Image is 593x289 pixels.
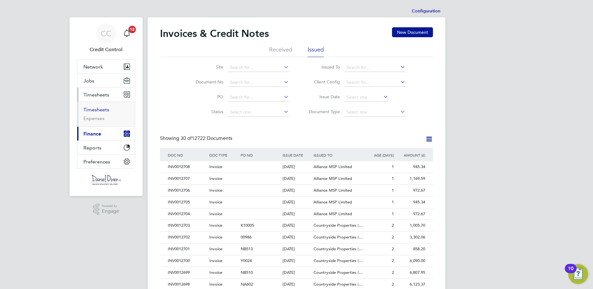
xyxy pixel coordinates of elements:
div: [DATE] [281,220,312,231]
div: INV0012706 [166,185,208,196]
div: [DATE] [281,267,312,278]
span: Invoice [209,176,222,181]
h2: Invoices & Credit Notes [160,27,269,40]
button: Preferences [77,155,135,168]
input: Search for... [344,63,405,72]
div: 6,807.95 [395,267,427,278]
div: 1,005.70 [395,220,427,231]
div: AGE (DAYS) [364,148,395,162]
span: Countryside Properties (… [314,223,363,228]
div: ISSUE DATE [281,148,312,162]
div: 10 [568,269,573,277]
div: INV0012704 [166,208,208,220]
label: Issue Date [304,94,340,100]
span: Alliance MSP Limited [314,188,352,193]
span: 1 [392,164,394,169]
div: INV0012702 [166,232,208,243]
label: Issued To [304,64,340,70]
input: Search for... [228,93,289,102]
span: Network [83,64,103,70]
label: Site [188,64,223,70]
span: Countryside Properties (… [314,234,363,240]
div: INV0012707 [166,173,208,185]
label: Client Config [304,79,340,85]
span: Countryside Properties (… [314,282,363,287]
span: Countryside Properties (… [314,270,363,275]
div: [DATE] [281,197,312,208]
span: Invoice [209,246,222,251]
span: 1 [392,176,394,181]
div: 3,302.06 [395,232,427,243]
span: Powered by [102,203,119,209]
div: [DATE] [281,173,312,185]
span: Invoice [209,223,222,228]
span: 2 [392,246,394,251]
div: 858.20 [395,243,427,255]
img: danielowen-logo-retina.png [91,175,122,185]
span: 2 [392,270,394,275]
span: Invoice [209,282,222,287]
span: NA602 [241,282,253,287]
div: [DATE] [281,208,312,220]
div: AMOUNT (£) [395,148,427,162]
div: [DATE] [281,255,312,267]
span: Countryside Properties (… [314,258,363,263]
input: Search for... [228,78,289,87]
span: 30 of [181,135,192,141]
label: Document Type [304,109,340,114]
span: Invoice [209,164,222,169]
input: Search for... [344,78,405,87]
label: Status [188,109,223,114]
button: Network [77,60,135,73]
span: 1 [392,211,394,216]
input: Search for... [228,63,289,72]
div: [DATE] [281,232,312,243]
button: Jobs [77,74,135,87]
span: NB510 [241,270,253,275]
div: INV0012703 [166,220,208,231]
span: Y0024 [241,258,252,263]
input: Select one [344,93,388,102]
span: 2 [392,258,394,263]
a: Go to home page [77,175,135,185]
span: Invoice [209,188,222,193]
span: 1 [392,199,394,205]
label: PO [188,94,223,100]
div: INV0012708 [166,161,208,173]
span: Invoice [209,211,222,216]
a: Expenses [83,115,105,121]
a: Timesheets [83,107,109,113]
span: Invoice [209,270,222,275]
a: 12 [121,24,133,43]
div: [DATE] [281,185,312,196]
div: DOC TYPE [208,148,239,162]
span: Reports [83,145,101,151]
span: 2 [392,234,394,240]
div: 1,169.59 [395,173,427,185]
div: ISSUED TO [312,148,364,162]
span: CC [101,29,111,38]
li: Issued [308,46,324,57]
span: Alliance MSP Limited [314,199,352,205]
span: 1 [392,188,394,193]
div: 972.67 [395,185,427,196]
input: Select one [344,108,405,117]
div: 945.34 [395,197,427,208]
span: 2 [392,282,394,287]
li: Configuration [412,5,440,17]
div: INV0012700 [166,255,208,267]
div: INV0012699 [166,267,208,278]
span: 2 [392,223,394,228]
input: Select one [228,108,289,117]
span: Credit Control [77,46,135,53]
span: 12 [128,26,136,33]
span: NB513 [241,246,253,251]
span: Preferences [83,159,110,165]
div: PO NO [239,148,281,162]
button: Open Resource Center, 10 new notifications [568,264,588,284]
button: Timesheets [77,88,135,101]
a: Powered byEngage [93,203,119,215]
button: New Document [392,27,433,37]
span: Invoice [209,199,222,205]
span: 00986 [241,234,252,240]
